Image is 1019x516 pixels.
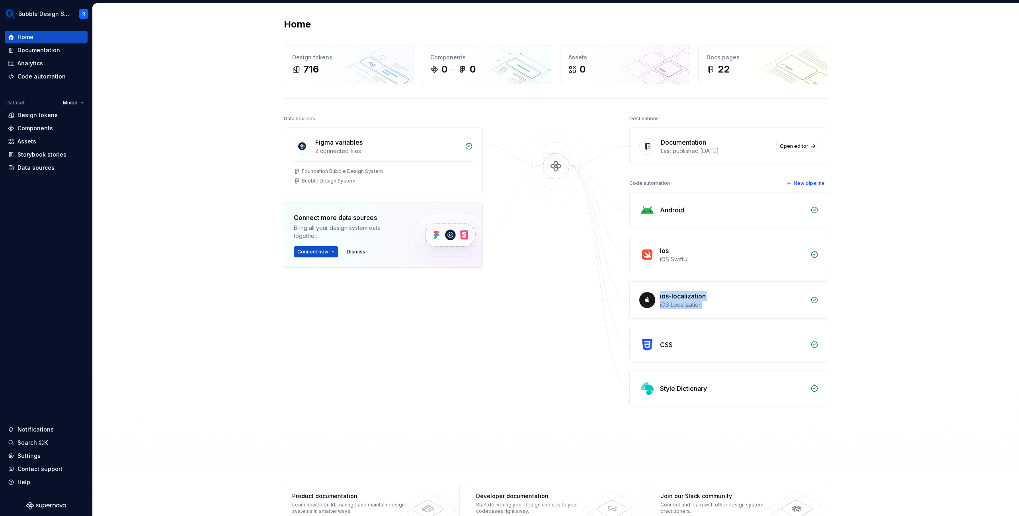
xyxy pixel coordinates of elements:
div: R [82,11,85,17]
a: Assets [5,135,88,148]
div: 0 [441,63,447,76]
span: Dismiss [347,249,365,255]
div: Style Dictionary [660,384,707,393]
div: Figma variables [315,137,363,147]
div: Documentation [661,137,706,147]
button: Bubble Design SystemR [2,5,91,22]
div: Assets [18,137,36,145]
h2: Home [284,18,311,31]
button: Dismiss [343,246,369,257]
button: Help [5,476,88,489]
div: iOS Localization [660,301,806,309]
a: Settings [5,449,88,462]
span: Open editor [780,143,808,149]
a: Docs pages22 [698,45,828,84]
a: Assets0 [560,45,690,84]
div: Contact support [18,465,62,473]
div: Docs pages [707,53,820,61]
button: New pipeline [784,178,828,189]
a: Design tokens716 [284,45,414,84]
div: Connect and learn with other design system practitioners. [660,502,776,514]
span: Connect new [297,249,328,255]
div: Documentation [18,46,60,54]
span: New pipeline [794,180,825,186]
a: Figma variables2 connected filesFoundation Bubble Design SystemBubble Design System [284,128,483,194]
a: Components [5,122,88,135]
div: Android [660,205,684,215]
div: 716 [303,63,319,76]
div: 0 [580,63,586,76]
div: Bubble Design System [302,178,355,184]
a: Storybook stories [5,148,88,161]
div: Dataset [6,100,25,106]
span: Mixed [63,100,78,106]
div: Bring all your design system data together. [294,224,401,240]
a: Analytics [5,57,88,70]
svg: Supernova Logo [26,502,66,510]
div: Settings [18,452,41,460]
a: Code automation [5,70,88,83]
a: Home [5,31,88,43]
a: Data sources [5,161,88,174]
div: Code automation [629,178,670,189]
div: Help [18,478,30,486]
div: Design tokens [18,111,58,119]
div: Search ⌘K [18,439,48,447]
div: 2 connected files [315,147,460,155]
img: 1a847f6c-1245-4c66-adf2-ab3a177fc91e.png [6,9,15,19]
div: Design tokens [292,53,406,61]
div: Data sources [284,113,315,124]
div: Bubble Design System [18,10,69,18]
div: Assets [568,53,682,61]
a: Components00 [422,45,552,84]
div: ios [660,246,669,255]
div: Destinations [629,113,659,124]
button: Mixed [59,97,88,108]
div: Connect more data sources [294,213,401,222]
button: Search ⌘K [5,436,88,449]
div: iOS SwiftUI [660,255,806,263]
div: Components [18,124,53,132]
button: Notifications [5,423,88,436]
div: Start delivering your design choices to your codebases right away. [476,502,592,514]
div: Data sources [18,164,55,172]
div: Foundation Bubble Design System [302,168,383,175]
div: Analytics [18,59,43,67]
div: Storybook stories [18,151,66,159]
div: Home [18,33,33,41]
div: Notifications [18,426,54,434]
a: Design tokens [5,109,88,122]
div: ios-localization [660,291,706,301]
div: Learn how to build, manage and maintain design systems in smarter ways. [292,502,408,514]
div: CSS [660,340,673,349]
div: Join our Slack community [660,492,776,500]
a: Open editor [776,141,818,152]
div: Code automation [18,73,66,80]
div: Components [430,53,544,61]
div: Product documentation [292,492,408,500]
div: Last published [DATE] [661,147,771,155]
a: Documentation [5,44,88,57]
div: 0 [470,63,476,76]
div: Developer documentation [476,492,592,500]
button: Connect new [294,246,338,257]
div: 22 [718,63,730,76]
button: Contact support [5,463,88,475]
